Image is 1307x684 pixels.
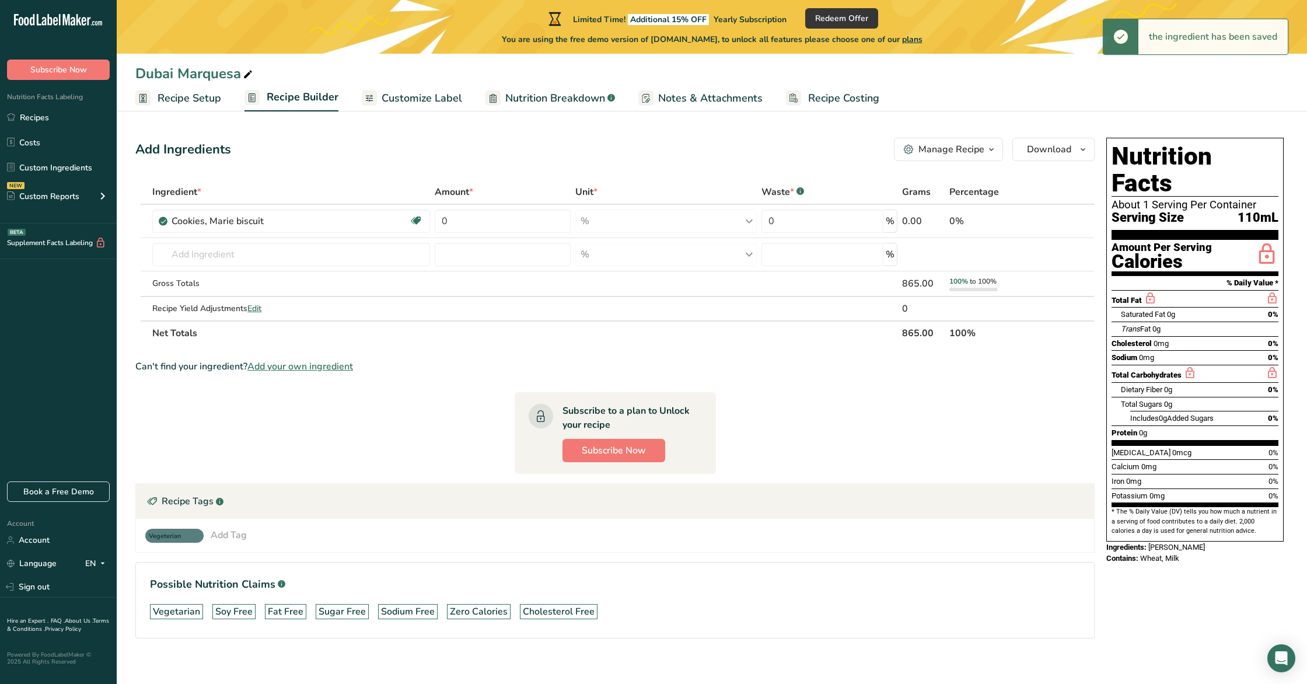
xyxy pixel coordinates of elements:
div: Amount Per Serving [1112,242,1212,253]
span: Total Sugars [1121,400,1162,409]
div: Dubai Marquesa [135,63,255,84]
div: Subscribe to a plan to Unlock your recipe [562,404,693,432]
button: Manage Recipe [894,138,1003,161]
a: Customize Label [362,85,462,111]
a: Language [7,553,57,574]
span: Edit [247,303,261,314]
div: 0 [902,302,945,316]
span: 0% [1268,477,1278,486]
span: Unit [575,185,597,199]
span: Dietary Fiber [1121,385,1162,394]
span: Includes Added Sugars [1130,414,1214,423]
span: Recipe Builder [267,89,338,105]
span: Contains: [1106,554,1138,563]
th: 100% [947,320,1042,345]
a: Notes & Attachments [638,85,763,111]
a: Privacy Policy [45,625,81,633]
div: Sugar Free [319,605,366,619]
div: Zero Calories [450,605,508,619]
span: Wheat, Milk [1140,554,1179,563]
span: 0% [1268,339,1278,348]
span: 0g [1159,414,1167,423]
span: Total Carbohydrates [1112,371,1182,379]
input: Add Ingredient [152,243,430,266]
span: Total Fat [1112,296,1142,305]
span: Subscribe Now [582,444,646,458]
i: Trans [1121,324,1140,333]
th: Net Totals [150,320,900,345]
div: Vegetarian [153,605,200,619]
a: FAQ . [51,617,65,625]
a: Recipe Costing [786,85,879,111]
span: 0% [1268,448,1278,457]
span: Vegeterian [149,532,190,542]
a: Nutrition Breakdown [485,85,615,111]
span: Amount [435,185,473,199]
span: Nutrition Breakdown [505,90,605,106]
span: 0% [1268,310,1278,319]
div: Recipe Tags [136,484,1094,519]
span: Protein [1112,428,1137,437]
span: 0% [1268,491,1278,500]
div: Open Intercom Messenger [1267,644,1295,672]
span: 0mg [1141,462,1156,471]
span: Redeem Offer [815,12,868,25]
th: 865.00 [900,320,947,345]
span: 0g [1152,324,1161,333]
div: NEW [7,182,25,189]
span: Grams [902,185,931,199]
span: 0% [1268,414,1278,423]
a: Recipe Setup [135,85,221,111]
button: Download [1012,138,1095,161]
span: to 100% [970,277,997,286]
span: Sodium [1112,353,1137,362]
span: Potassium [1112,491,1148,500]
div: Recipe Yield Adjustments [152,302,430,315]
div: Gross Totals [152,277,430,289]
span: Cholesterol [1112,339,1152,348]
span: 0% [1268,462,1278,471]
span: 0mg [1139,353,1154,362]
div: 0.00 [902,214,945,228]
span: Ingredient [152,185,201,199]
span: Subscribe Now [30,64,87,76]
a: Book a Free Demo [7,481,110,502]
span: 0% [1268,385,1278,394]
span: Recipe Costing [808,90,879,106]
div: Calories [1112,253,1212,270]
button: Subscribe Now [7,60,110,80]
button: Subscribe Now [562,439,665,462]
span: 0mg [1149,491,1165,500]
span: [MEDICAL_DATA] [1112,448,1170,457]
div: Limited Time! [546,12,787,26]
div: Sodium Free [381,605,435,619]
span: Add your own ingredient [247,360,353,374]
span: You are using the free demo version of [DOMAIN_NAME], to unlock all features please choose one of... [502,33,922,46]
div: Powered By FoodLabelMaker © 2025 All Rights Reserved [7,651,110,665]
section: * The % Daily Value (DV) tells you how much a nutrient in a serving of food contributes to a dail... [1112,507,1278,536]
span: Customize Label [382,90,462,106]
span: Yearly Subscription [714,14,787,25]
div: Custom Reports [7,190,79,203]
span: plans [902,34,922,45]
div: 0% [949,214,1039,228]
a: Hire an Expert . [7,617,48,625]
span: 0g [1167,310,1175,319]
span: Download [1027,142,1071,156]
span: Iron [1112,477,1124,486]
button: Redeem Offer [805,8,878,29]
div: EN [85,557,110,571]
span: Ingredients: [1106,543,1147,552]
span: 0% [1268,353,1278,362]
span: [PERSON_NAME] [1148,543,1205,552]
span: 110mL [1238,211,1278,225]
span: Additional 15% OFF [628,14,709,25]
div: Cookies, Marie biscuit [172,214,317,228]
section: % Daily Value * [1112,276,1278,290]
span: Recipe Setup [158,90,221,106]
div: 865.00 [902,277,945,291]
span: 0mg [1126,477,1141,486]
span: 0mcg [1172,448,1191,457]
h1: Nutrition Facts [1112,143,1278,197]
a: Terms & Conditions . [7,617,109,633]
